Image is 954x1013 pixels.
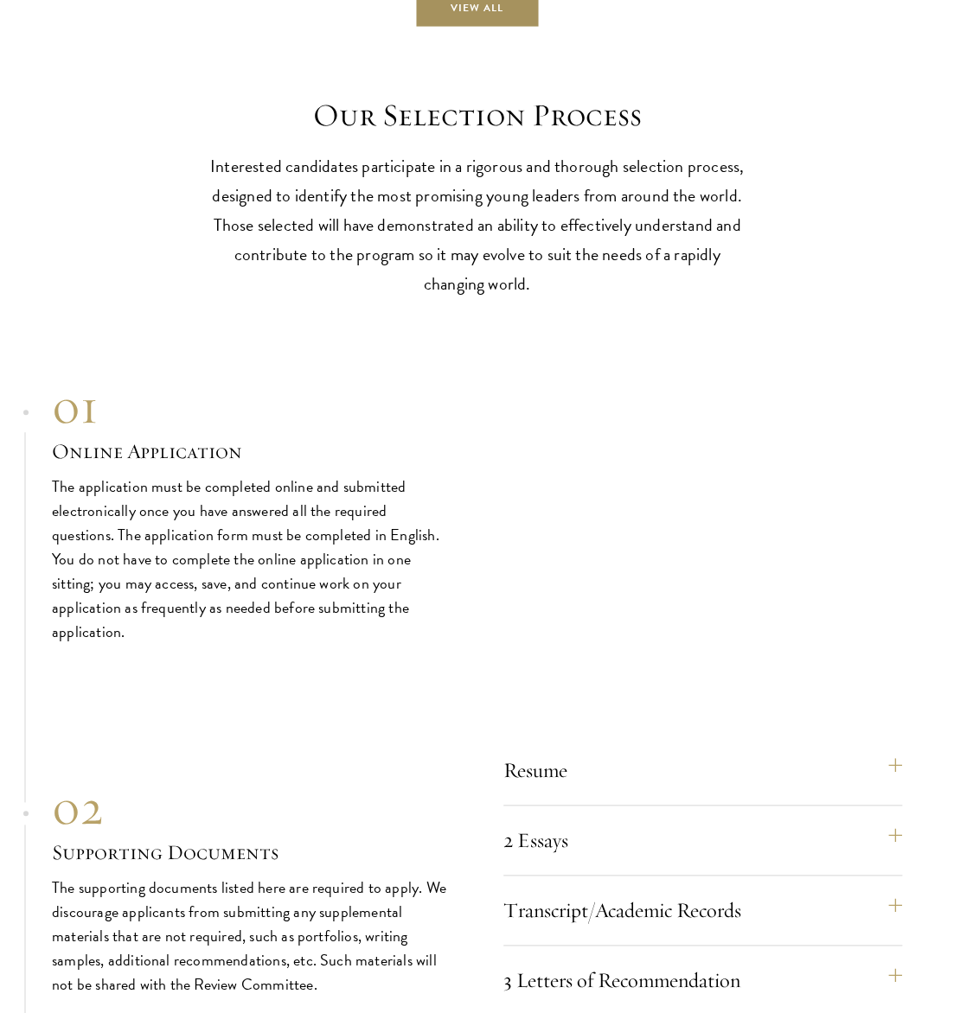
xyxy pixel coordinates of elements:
p: Interested candidates participate in a rigorous and thorough selection process, designed to ident... [209,151,746,298]
h2: Our Selection Process [209,97,746,134]
h3: Online Application [52,436,451,466]
p: The supporting documents listed here are required to apply. We discourage applicants from submitt... [52,876,451,997]
p: The application must be completed online and submitted electronically once you have answered all ... [52,475,451,645]
button: Resume [503,749,903,791]
div: 02 [52,777,451,838]
button: 2 Essays [503,819,903,861]
button: 3 Letters of Recommendation [503,959,903,1001]
button: Transcript/Academic Records [503,889,903,931]
div: 01 [52,376,451,436]
h3: Supporting Documents [52,838,451,867]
